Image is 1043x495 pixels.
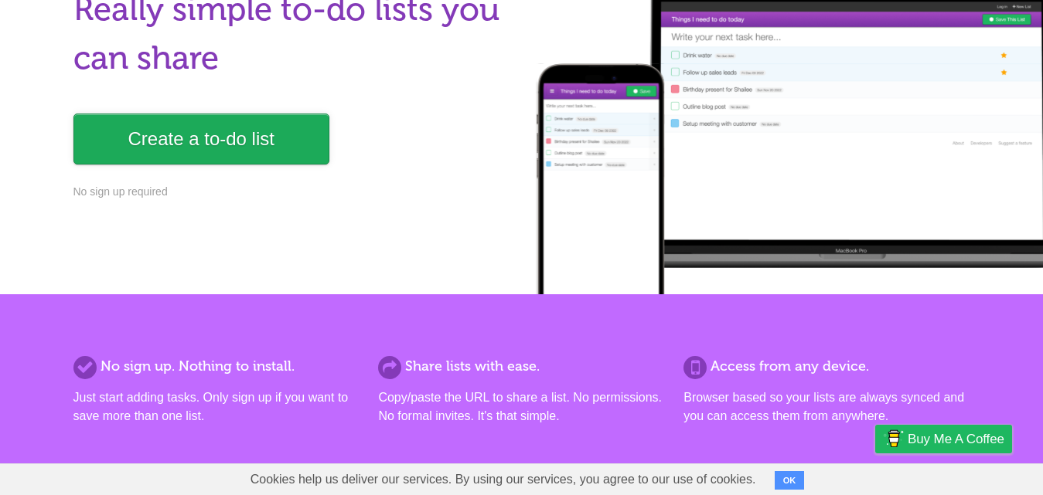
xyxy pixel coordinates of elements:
[883,425,904,452] img: Buy me a coffee
[73,356,360,377] h2: No sign up. Nothing to install.
[908,425,1004,453] span: Buy me a coffee
[73,184,513,200] p: No sign up required
[683,388,970,425] p: Browser based so your lists are always synced and you can access them from anywhere.
[235,464,772,495] span: Cookies help us deliver our services. By using our services, you agree to our use of cookies.
[875,425,1012,453] a: Buy me a coffee
[73,114,329,164] a: Create a to-do list
[378,356,664,377] h2: Share lists with ease.
[378,388,664,425] p: Copy/paste the URL to share a list. No permissions. No formal invites. It's that simple.
[73,388,360,425] p: Just start adding tasks. Only sign up if you want to save more than one list.
[775,471,805,490] button: OK
[683,356,970,377] h2: Access from any device.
